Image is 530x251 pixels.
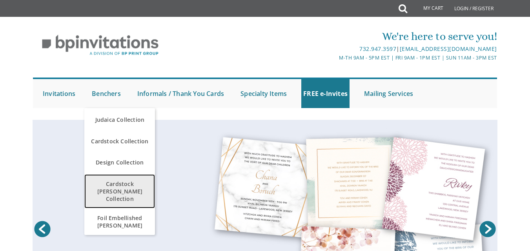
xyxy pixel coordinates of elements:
[239,79,289,108] a: Specialty Items
[84,174,155,208] a: Cardstock [PERSON_NAME] Collection
[301,79,350,108] a: FREE e-Invites
[84,132,155,151] a: Cardstock Collection
[33,29,168,61] img: BP Invitation Loft
[135,79,226,108] a: Informals / Thank You Cards
[86,134,153,149] span: Cardstock Collection
[478,219,497,239] a: Next
[86,176,153,206] span: Cardstock [PERSON_NAME] Collection
[362,79,415,108] a: Mailing Services
[90,79,123,108] a: Benchers
[86,210,153,233] span: Foil Embellished [PERSON_NAME]
[400,45,497,52] a: [EMAIL_ADDRESS][DOMAIN_NAME]
[84,108,155,132] a: Judaica Collection
[84,208,155,235] a: Foil Embellished [PERSON_NAME]
[406,1,449,16] a: My Cart
[188,44,497,54] div: |
[33,219,52,239] a: Prev
[188,54,497,62] div: M-Th 9am - 5pm EST | Fri 9am - 1pm EST | Sun 11am - 3pm EST
[188,29,497,44] div: We're here to serve you!
[359,45,396,52] a: 732.947.3597
[84,151,155,174] a: Design Collection
[41,79,77,108] a: Invitations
